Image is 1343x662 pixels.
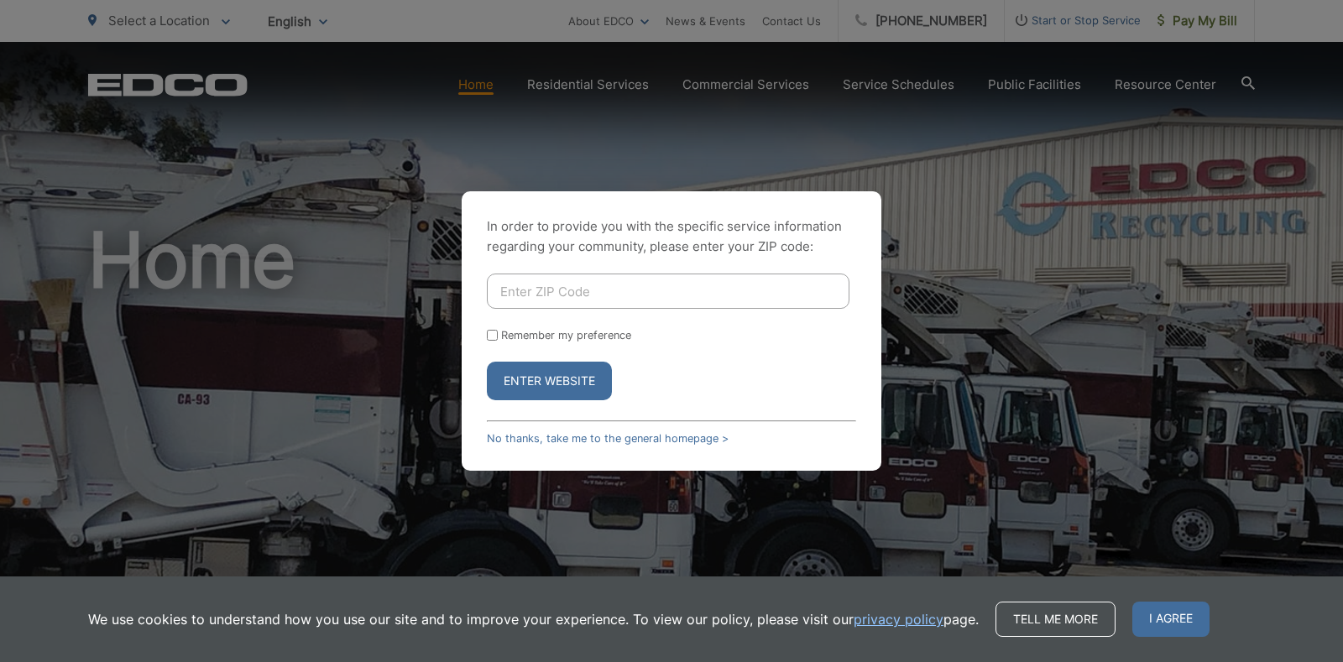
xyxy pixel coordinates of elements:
[487,216,856,257] p: In order to provide you with the specific service information regarding your community, please en...
[501,329,631,341] label: Remember my preference
[88,609,979,629] p: We use cookies to understand how you use our site and to improve your experience. To view our pol...
[854,609,943,629] a: privacy policy
[487,362,612,400] button: Enter Website
[995,602,1116,637] a: Tell me more
[487,432,729,445] a: No thanks, take me to the general homepage >
[1132,602,1210,637] span: I agree
[487,274,849,309] input: Enter ZIP Code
